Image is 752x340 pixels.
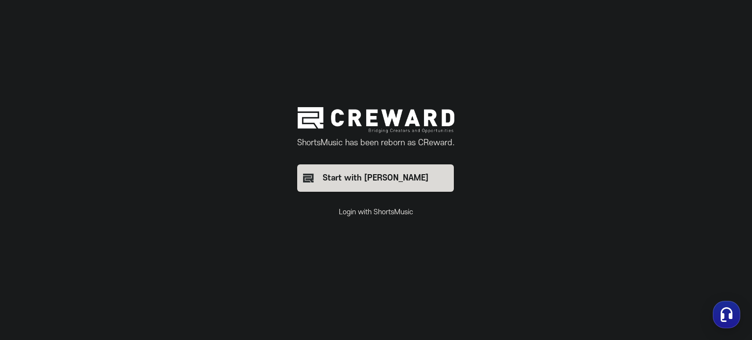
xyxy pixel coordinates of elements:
a: Start with [PERSON_NAME] [297,164,455,192]
button: Login with ShortsMusic [339,207,413,217]
p: ShortsMusic has been reborn as CReward. [297,137,455,149]
button: Start with [PERSON_NAME] [297,164,454,192]
img: creward logo [298,107,454,133]
div: Start with [PERSON_NAME] [323,172,428,184]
